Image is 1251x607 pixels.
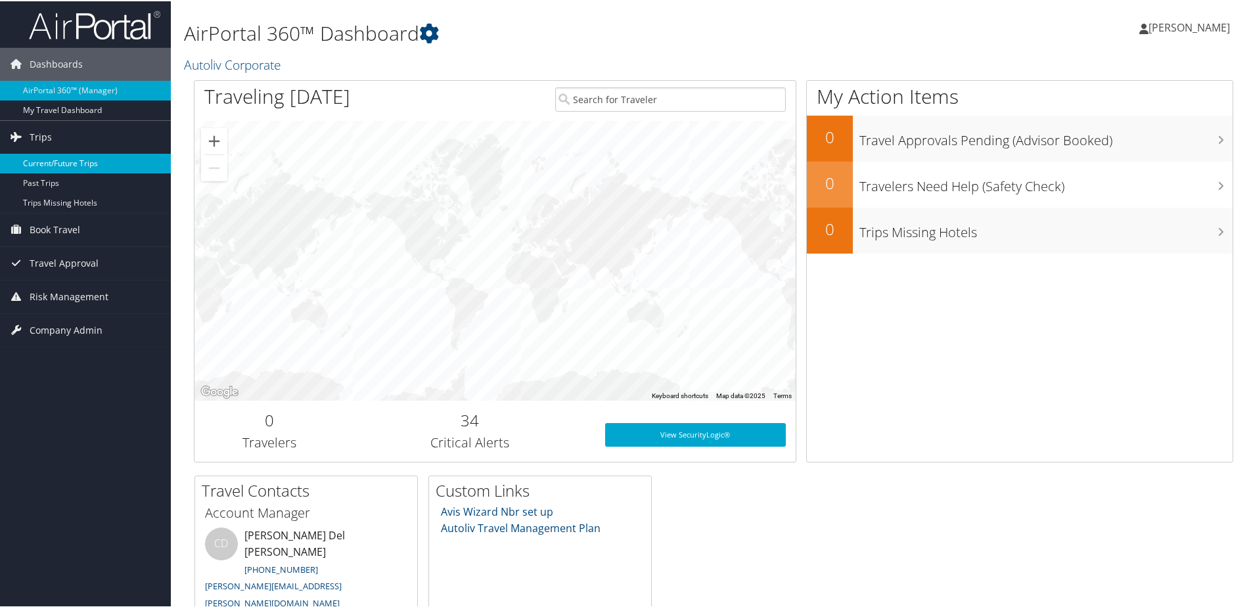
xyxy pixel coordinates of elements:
h2: 0 [807,125,853,147]
h3: Critical Alerts [355,432,585,451]
a: 0Trips Missing Hotels [807,206,1233,252]
h1: AirPortal 360™ Dashboard [184,18,890,46]
h2: Travel Contacts [202,478,417,501]
h1: Traveling [DATE] [204,81,350,109]
img: Google [198,382,241,399]
a: Autoliv Corporate [184,55,284,72]
h2: 34 [355,408,585,430]
h2: 0 [204,408,335,430]
a: 0Travelers Need Help (Safety Check) [807,160,1233,206]
span: Company Admin [30,313,102,346]
h2: Custom Links [436,478,651,501]
span: Risk Management [30,279,108,312]
h2: 0 [807,217,853,239]
a: View SecurityLogic® [605,422,786,445]
span: Dashboards [30,47,83,79]
img: airportal-logo.png [29,9,160,39]
h2: 0 [807,171,853,193]
h3: Travelers Need Help (Safety Check) [859,169,1233,194]
div: CD [205,526,238,559]
input: Search for Traveler [555,86,786,110]
button: Keyboard shortcuts [652,390,708,399]
a: [PERSON_NAME] [1139,7,1243,46]
h3: Account Manager [205,503,407,521]
span: Trips [30,120,52,152]
a: 0Travel Approvals Pending (Advisor Booked) [807,114,1233,160]
h3: Trips Missing Hotels [859,215,1233,240]
button: Zoom out [201,154,227,180]
a: Terms (opens in new tab) [773,391,792,398]
span: [PERSON_NAME] [1149,19,1230,34]
span: Book Travel [30,212,80,245]
a: Autoliv Travel Management Plan [441,520,601,534]
span: Map data ©2025 [716,391,765,398]
span: Travel Approval [30,246,99,279]
button: Zoom in [201,127,227,153]
h1: My Action Items [807,81,1233,109]
a: Open this area in Google Maps (opens a new window) [198,382,241,399]
h3: Travel Approvals Pending (Advisor Booked) [859,124,1233,148]
a: Avis Wizard Nbr set up [441,503,553,518]
a: [PHONE_NUMBER] [244,562,318,574]
h3: Travelers [204,432,335,451]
